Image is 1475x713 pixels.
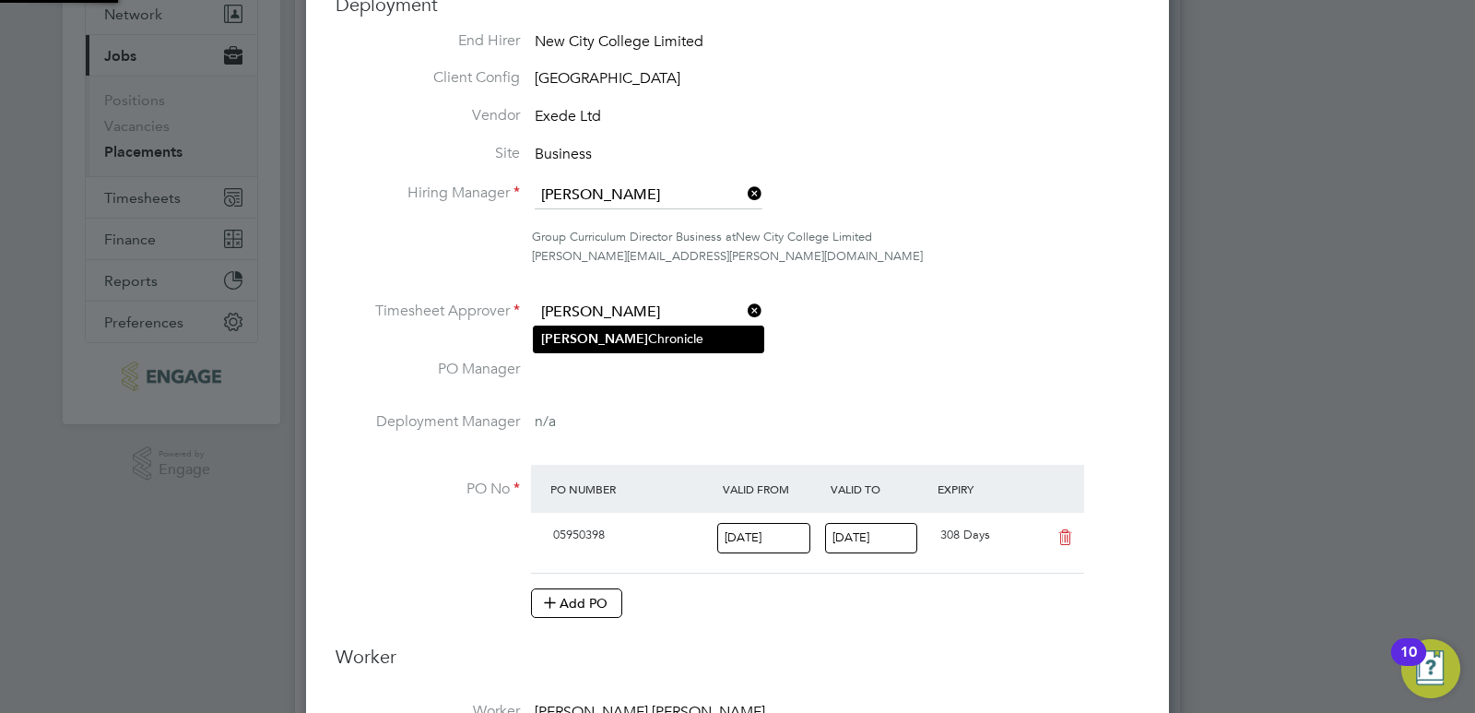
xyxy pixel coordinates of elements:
[336,106,520,125] label: Vendor
[535,107,601,125] span: Exede Ltd
[531,588,622,618] button: Add PO
[826,472,934,505] div: Valid To
[336,645,1139,683] h3: Worker
[336,302,520,321] label: Timesheet Approver
[535,412,556,431] span: n/a
[336,31,520,51] label: End Hirer
[1401,639,1460,698] button: Open Resource Center, 10 new notifications
[717,523,810,553] input: Select one
[336,144,520,163] label: Site
[336,184,520,203] label: Hiring Manager
[736,229,872,244] span: New City College Limited
[336,412,520,432] label: Deployment Manager
[532,229,736,244] span: Group Curriculum Director Business at
[535,32,703,51] span: New City College Limited
[534,327,763,351] li: Chronicle
[336,360,520,379] label: PO Manager
[940,527,990,542] span: 308 Days
[541,331,648,347] b: [PERSON_NAME]
[933,472,1041,505] div: Expiry
[535,70,680,89] span: [GEOGRAPHIC_DATA]
[336,480,520,499] label: PO No
[1400,652,1417,676] div: 10
[535,182,762,209] input: Search for...
[532,247,1139,267] div: [PERSON_NAME][EMAIL_ADDRESS][PERSON_NAME][DOMAIN_NAME]
[825,523,918,553] input: Select one
[535,299,762,327] input: Search for...
[718,472,826,505] div: Valid From
[546,472,718,505] div: PO Number
[535,145,592,163] span: Business
[336,68,520,88] label: Client Config
[553,527,605,542] span: 05950398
